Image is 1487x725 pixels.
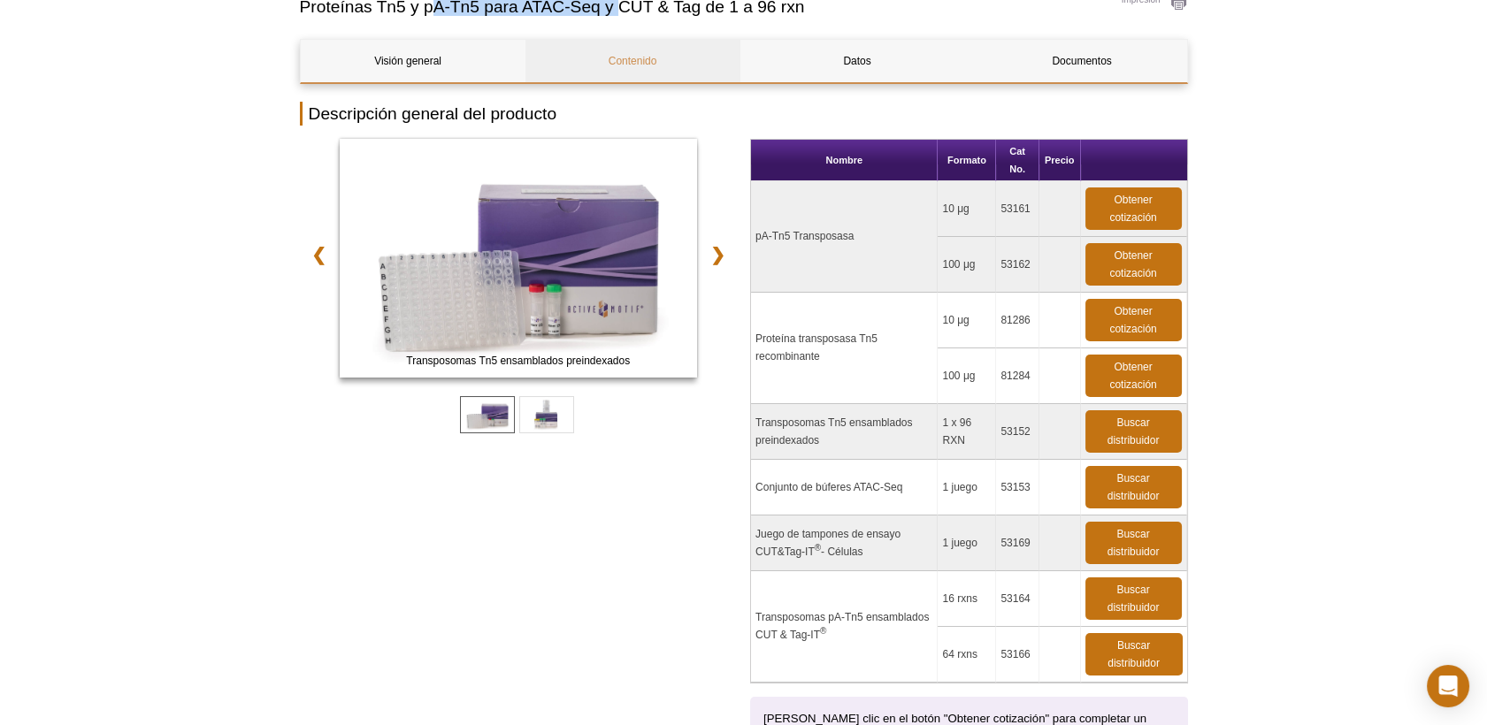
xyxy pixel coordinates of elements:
a: Buscar distribuidor [1085,410,1182,453]
a: Visión general [301,40,516,82]
sup: ® [815,543,821,553]
a: Buscar distribuidor [1085,633,1183,675]
td: 100 μg [938,348,996,404]
a: Buscar distribuidor [1085,522,1182,564]
a: ❮ [300,234,338,275]
a: Documentos [975,40,1190,82]
td: 10 μg [938,293,996,348]
div: Abra Intercom Messenger [1427,665,1469,707]
td: 53166 [996,627,1039,683]
td: 1 juego [938,515,996,571]
img: Transposomas Tn5 ensamblados preindexados [340,139,698,378]
th: Nombre [751,140,938,181]
a: Contenido [525,40,740,82]
a: Obtener cotización [1085,187,1182,230]
a: Obtener cotización [1085,355,1182,397]
th: Formato [938,140,996,181]
a: Obtener cotización [1085,299,1182,341]
th: Precio [1039,140,1081,181]
td: 53164 [996,571,1039,627]
td: 53161 [996,181,1039,237]
td: 64 rxns [938,627,996,683]
td: 1 juego [938,460,996,515]
td: 100 μg [938,237,996,293]
th: Cat No. [996,140,1039,181]
span: Transposomas Tn5 ensamblados preindexados [343,352,694,370]
a: ❯ [699,234,737,275]
h2: Descripción general del producto [300,102,1188,126]
a: Datos [750,40,965,82]
td: 53169 [996,515,1039,571]
td: 53152 [996,404,1039,460]
td: Transposomas Tn5 ensamblados preindexados [751,404,938,460]
td: Juego de tampones de ensayo CUT&Tag-IT - Células [751,515,938,571]
td: 16 rxns [938,571,996,627]
a: Buscar distribuidor [1085,577,1182,620]
td: Transposomas pA-Tn5 ensamblados CUT & Tag-IT [751,571,938,683]
sup: ® [820,626,826,636]
td: 53153 [996,460,1039,515]
td: 81286 [996,293,1039,348]
td: 53162 [996,237,1039,293]
a: ATAC-Seq Kit [340,139,698,383]
td: 1 x 96 RXN [938,404,996,460]
a: Obtener cotización [1085,243,1182,286]
td: 10 μg [938,181,996,237]
td: 81284 [996,348,1039,404]
a: Buscar distribuidor [1085,466,1182,508]
td: Proteína transposasa Tn5 recombinante [751,293,938,404]
td: pA-Tn5 Transposasa [751,181,938,293]
td: Conjunto de búferes ATAC-Seq [751,460,938,515]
